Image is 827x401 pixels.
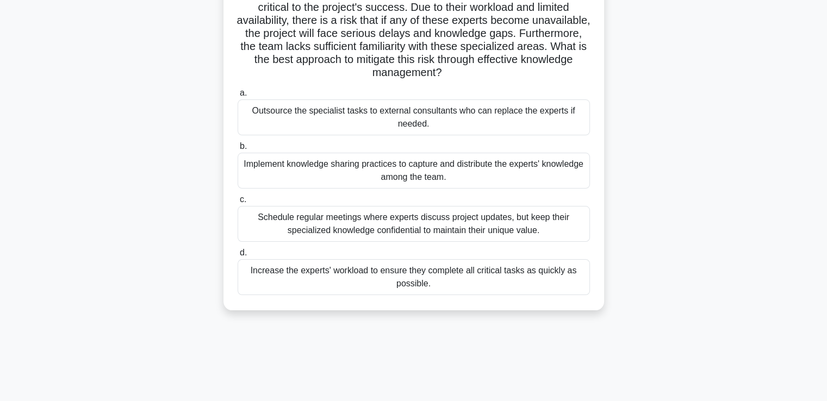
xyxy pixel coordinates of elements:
[240,141,247,151] span: b.
[240,248,247,257] span: d.
[238,153,590,189] div: Implement knowledge sharing practices to capture and distribute the experts' knowledge among the ...
[238,206,590,242] div: Schedule regular meetings where experts discuss project updates, but keep their specialized knowl...
[240,88,247,97] span: a.
[240,195,246,204] span: c.
[238,99,590,135] div: Outsource the specialist tasks to external consultants who can replace the experts if needed.
[238,259,590,295] div: Increase the experts' workload to ensure they complete all critical tasks as quickly as possible.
